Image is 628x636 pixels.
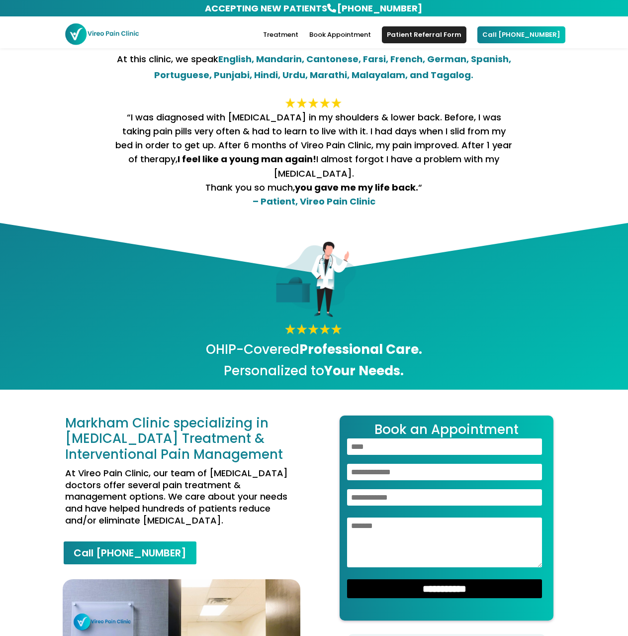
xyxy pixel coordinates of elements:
strong: Professional Care. [299,340,422,358]
p: At Vireo Pain Clinic, our team of [MEDICAL_DATA] doctors offer several pain treatment & managemen... [65,467,297,527]
strong: – Patient, Vireo Pain Clinic [253,195,375,208]
h2: Book an Appointment [347,423,546,438]
a: Patient Referral Form [382,26,466,43]
a: Call [PHONE_NUMBER] [477,26,565,43]
a: Treatment [263,31,298,48]
a: [PHONE_NUMBER] [336,1,423,15]
form: Contact form [340,416,553,620]
strong: I feel like a young man again! [178,153,316,165]
p: “I was diagnosed with [MEDICAL_DATA] in my shoulders & lower back. Before, I was taking pain pill... [115,110,513,209]
a: Book Appointment [309,31,371,48]
h2: OHIP-Covered [65,341,562,363]
img: 5_star-final [284,97,344,110]
strong: Your Needs. [324,362,404,380]
a: Call [PHONE_NUMBER] [63,540,197,565]
strong: English, Mandarin, Cantonese, Farsi, French, German, Spanish, Portuguese, Punjabi, Hindi, Urdu, M... [154,53,511,81]
strong: you gave me my life back. [295,181,418,194]
h2: Markham Clinic specializing in [MEDICAL_DATA] Treatment & Interventional Pain Management [65,416,297,467]
h2: Personalized to [65,363,562,385]
img: Doctors-Vireo-Pain-Clinic-Markham-Chronic-Pain-Treatment-Interventional-Pain-Management-Nerve Blo... [269,233,359,323]
img: Vireo Pain Clinic [65,23,139,45]
p: At this clinic, we speak [115,51,513,83]
img: 5_star-final [284,323,344,336]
